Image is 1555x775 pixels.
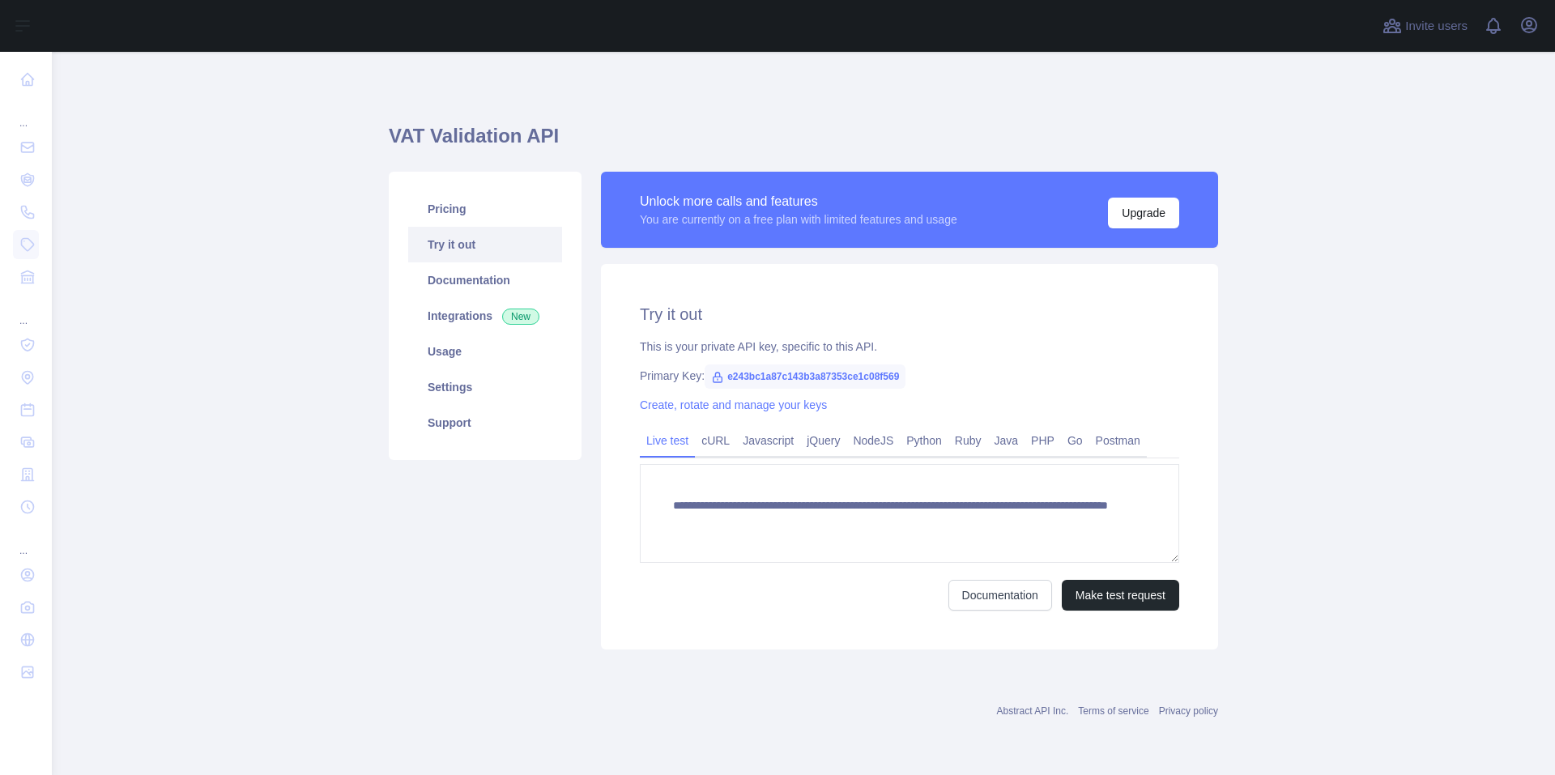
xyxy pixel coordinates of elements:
[988,428,1025,454] a: Java
[408,227,562,262] a: Try it out
[705,364,905,389] span: e243bc1a87c143b3a87353ce1c08f569
[640,303,1179,326] h2: Try it out
[502,309,539,325] span: New
[408,298,562,334] a: Integrations New
[640,398,827,411] a: Create, rotate and manage your keys
[640,192,957,211] div: Unlock more calls and features
[1078,705,1148,717] a: Terms of service
[408,191,562,227] a: Pricing
[1108,198,1179,228] button: Upgrade
[1159,705,1218,717] a: Privacy policy
[1061,428,1089,454] a: Go
[640,339,1179,355] div: This is your private API key, specific to this API.
[389,123,1218,162] h1: VAT Validation API
[13,295,39,327] div: ...
[640,428,695,454] a: Live test
[13,97,39,130] div: ...
[997,705,1069,717] a: Abstract API Inc.
[408,369,562,405] a: Settings
[1379,13,1471,39] button: Invite users
[900,428,948,454] a: Python
[695,428,736,454] a: cURL
[408,405,562,441] a: Support
[13,525,39,557] div: ...
[408,334,562,369] a: Usage
[408,262,562,298] a: Documentation
[1405,17,1468,36] span: Invite users
[1062,580,1179,611] button: Make test request
[1025,428,1061,454] a: PHP
[846,428,900,454] a: NodeJS
[948,580,1052,611] a: Documentation
[948,428,988,454] a: Ruby
[640,368,1179,384] div: Primary Key:
[1089,428,1147,454] a: Postman
[800,428,846,454] a: jQuery
[640,211,957,228] div: You are currently on a free plan with limited features and usage
[736,428,800,454] a: Javascript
